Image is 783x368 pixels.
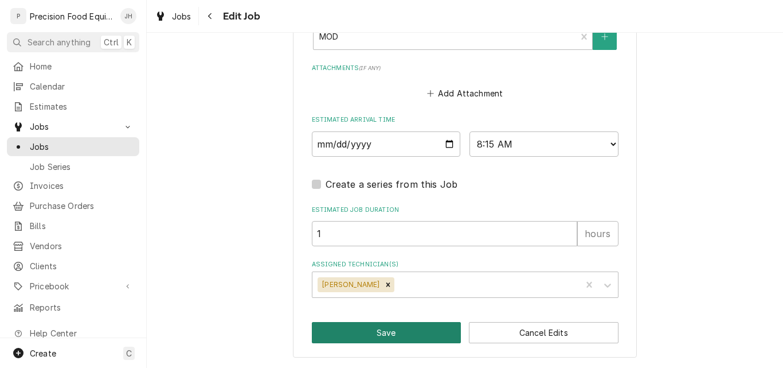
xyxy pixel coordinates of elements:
[7,277,139,296] a: Go to Pricebook
[425,86,505,102] button: Add Attachment
[312,206,618,246] div: Estimated Job Duration
[326,177,458,191] label: Create a series from this Job
[312,322,618,343] div: Button Group
[7,216,139,235] a: Bills
[577,221,618,246] div: hours
[312,115,618,125] label: Estimated Arrival Time
[7,157,139,176] a: Job Series
[30,200,134,212] span: Purchase Orders
[30,260,134,272] span: Clients
[150,7,196,26] a: Jobs
[312,260,618,297] div: Assigned Technician(s)
[30,327,132,339] span: Help Center
[220,9,260,24] span: Edit Job
[30,161,134,173] span: Job Series
[312,260,618,269] label: Assigned Technician(s)
[7,97,139,116] a: Estimates
[312,115,618,156] div: Estimated Arrival Time
[312,322,461,343] button: Save
[120,8,136,24] div: Jason Hertel's Avatar
[127,36,132,48] span: K
[7,257,139,276] a: Clients
[312,131,461,157] input: Date
[312,64,618,73] label: Attachments
[593,24,617,50] button: Create New Contact
[28,36,91,48] span: Search anything
[382,277,394,292] div: Remove Pete Nielson
[30,100,134,113] span: Estimates
[30,280,116,292] span: Pricebook
[601,33,608,41] svg: Create New Contact
[7,57,139,76] a: Home
[30,80,134,92] span: Calendar
[30,60,134,72] span: Home
[104,36,119,48] span: Ctrl
[126,347,132,359] span: C
[30,121,116,133] span: Jobs
[312,206,618,215] label: Estimated Job Duration
[7,176,139,195] a: Invoices
[30,220,134,232] span: Bills
[7,77,139,96] a: Calendar
[7,32,139,52] button: Search anythingCtrlK
[30,348,56,358] span: Create
[7,324,139,343] a: Go to Help Center
[7,237,139,255] a: Vendors
[30,141,134,153] span: Jobs
[172,10,191,22] span: Jobs
[30,180,134,192] span: Invoices
[312,64,618,102] div: Attachments
[469,131,618,157] select: Time Select
[30,301,134,313] span: Reports
[7,137,139,156] a: Jobs
[469,322,618,343] button: Cancel Edits
[359,65,381,71] span: ( if any )
[312,322,618,343] div: Button Group Row
[318,277,382,292] div: [PERSON_NAME]
[10,8,26,24] div: P
[30,240,134,252] span: Vendors
[120,8,136,24] div: JH
[7,298,139,317] a: Reports
[7,196,139,215] a: Purchase Orders
[30,10,114,22] div: Precision Food Equipment LLC
[7,117,139,136] a: Go to Jobs
[201,7,220,25] button: Navigate back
